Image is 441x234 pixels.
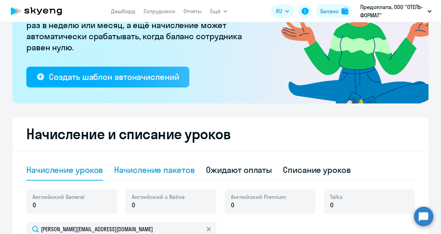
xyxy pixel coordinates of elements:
[330,193,343,201] span: Talks
[111,8,135,15] a: Дашборд
[183,8,202,15] a: Отчеты
[26,67,189,87] button: Создать шаблон автоначислений
[33,201,36,210] span: 0
[316,4,353,18] button: Балансbalance
[132,201,135,210] span: 0
[330,201,334,210] span: 0
[114,164,194,175] div: Начисление пакетов
[231,193,286,201] span: Английский Premium
[231,201,234,210] span: 0
[210,4,227,18] button: Ещё
[283,164,351,175] div: Списание уроков
[271,4,294,18] button: RU
[26,164,103,175] div: Начисление уроков
[206,164,272,175] div: Ожидают оплаты
[26,126,415,142] h2: Начисление и списание уроков
[49,71,179,82] div: Создать шаблон автоначислений
[144,8,175,15] a: Сотрудники
[210,7,220,15] span: Ещё
[320,7,339,15] div: Баланс
[132,193,185,201] span: Английский с Native
[360,3,425,19] p: Предоплата, ООО "ОТЕЛЬ-ФОРМАТ"
[33,193,85,201] span: Английский General
[276,7,282,15] span: RU
[357,3,435,19] button: Предоплата, ООО "ОТЕЛЬ-ФОРМАТ"
[341,8,348,15] img: balance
